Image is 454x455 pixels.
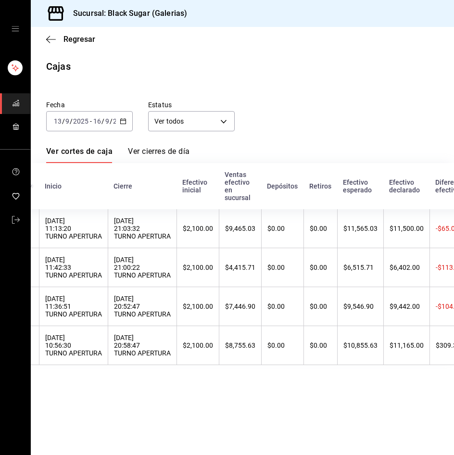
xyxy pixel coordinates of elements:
[46,147,189,163] div: navigation tabs
[225,303,255,310] div: $7,446.90
[46,101,133,108] label: Fecha
[45,295,102,318] div: [DATE] 11:36:51 TURNO APERTURA
[343,341,378,349] div: $10,855.63
[310,303,331,310] div: $0.00
[148,101,235,108] label: Estatus
[90,117,92,125] span: -
[343,264,378,271] div: $6,515.71
[105,117,110,125] input: --
[267,264,298,271] div: $0.00
[343,225,378,232] div: $11,565.03
[310,264,331,271] div: $0.00
[29,182,33,190] svg: El número de cierre de día es consecutivo y consolida todos los cortes de caja previos en un únic...
[267,303,298,310] div: $0.00
[390,225,424,232] div: $11,500.00
[114,217,171,240] div: [DATE] 21:03:32 TURNO APERTURA
[225,171,255,202] div: Ventas efectivo en sucursal
[46,35,95,44] button: Regresar
[12,25,19,33] button: open drawer
[65,8,187,19] h3: Sucursal: Black Sugar (Galerias)
[183,341,213,349] div: $2,100.00
[70,117,73,125] span: /
[267,341,298,349] div: $0.00
[183,264,213,271] div: $2,100.00
[113,117,129,125] input: ----
[101,117,104,125] span: /
[267,225,298,232] div: $0.00
[114,256,171,279] div: [DATE] 21:00:22 TURNO APERTURA
[225,341,255,349] div: $8,755.63
[114,295,171,318] div: [DATE] 20:52:47 TURNO APERTURA
[62,117,65,125] span: /
[389,178,424,194] div: Efectivo declarado
[46,59,71,74] div: Cajas
[225,264,255,271] div: $4,415.71
[343,303,378,310] div: $9,546.90
[183,225,213,232] div: $2,100.00
[114,334,171,357] div: [DATE] 20:58:47 TURNO APERTURA
[65,117,70,125] input: --
[310,341,331,349] div: $0.00
[45,217,102,240] div: [DATE] 11:13:20 TURNO APERTURA
[390,341,424,349] div: $11,165.00
[182,178,213,194] div: Efectivo inicial
[225,225,255,232] div: $9,465.03
[113,182,171,190] div: Cierre
[390,303,424,310] div: $9,442.00
[45,182,102,190] div: Inicio
[93,117,101,125] input: --
[73,117,89,125] input: ----
[45,256,102,279] div: [DATE] 11:42:33 TURNO APERTURA
[390,264,424,271] div: $6,402.00
[53,117,62,125] input: --
[183,303,213,310] div: $2,100.00
[63,35,95,44] span: Regresar
[148,111,235,131] div: Ver todos
[46,147,113,163] a: Ver cortes de caja
[45,334,102,357] div: [DATE] 10:56:30 TURNO APERTURA
[110,117,113,125] span: /
[310,225,331,232] div: $0.00
[267,182,298,190] div: Depósitos
[309,182,331,190] div: Retiros
[128,147,189,163] a: Ver cierres de día
[343,178,378,194] div: Efectivo esperado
